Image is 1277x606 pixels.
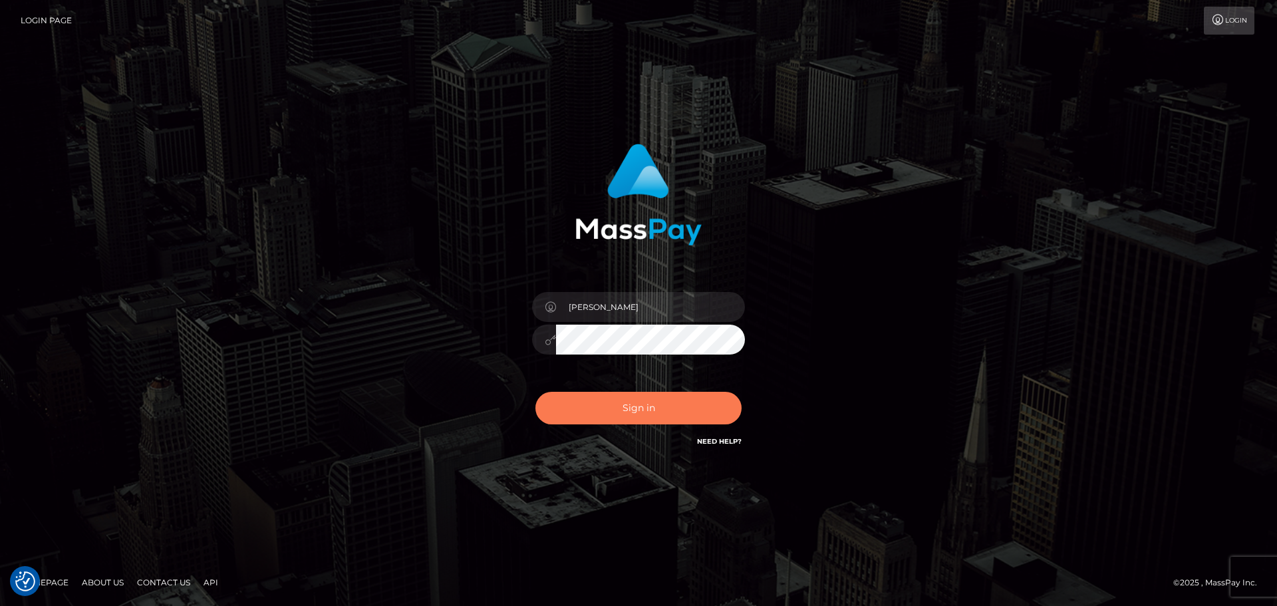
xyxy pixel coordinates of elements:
a: Login Page [21,7,72,35]
a: Homepage [15,572,74,593]
a: Need Help? [697,437,742,446]
button: Sign in [535,392,742,424]
a: About Us [76,572,129,593]
a: Contact Us [132,572,196,593]
button: Consent Preferences [15,571,35,591]
a: Login [1204,7,1254,35]
input: Username... [556,292,745,322]
a: API [198,572,223,593]
img: Revisit consent button [15,571,35,591]
img: MassPay Login [575,144,702,245]
div: © 2025 , MassPay Inc. [1173,575,1267,590]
